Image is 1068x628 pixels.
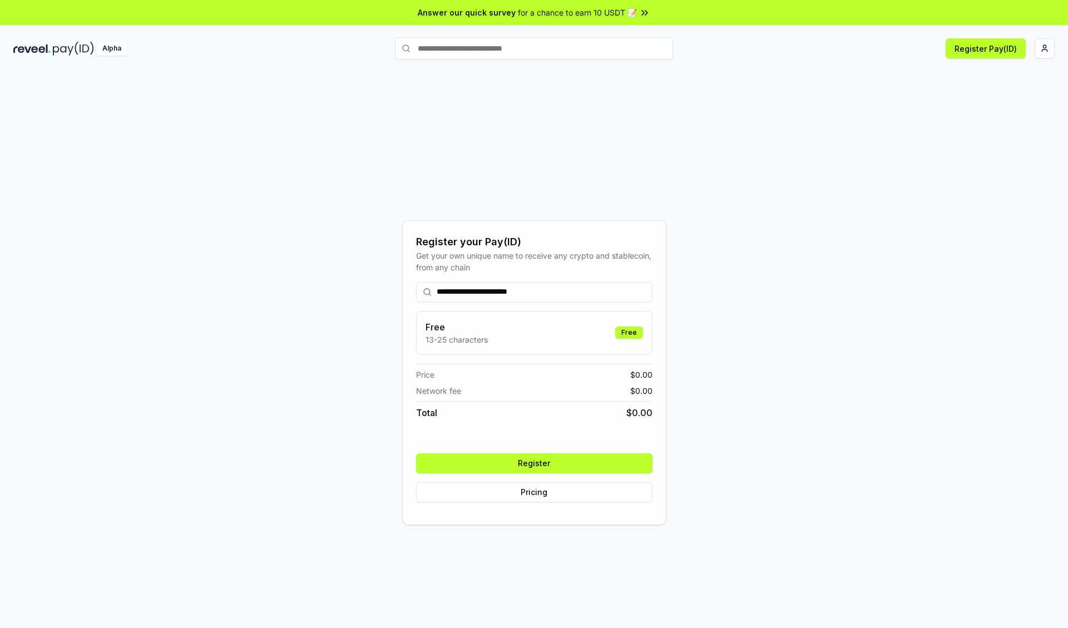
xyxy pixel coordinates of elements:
[426,334,488,345] p: 13-25 characters
[615,327,643,339] div: Free
[518,7,637,18] span: for a chance to earn 10 USDT 📝
[13,42,51,56] img: reveel_dark
[416,369,434,380] span: Price
[416,385,461,397] span: Network fee
[96,42,127,56] div: Alpha
[416,453,652,473] button: Register
[418,7,516,18] span: Answer our quick survey
[630,385,652,397] span: $ 0.00
[630,369,652,380] span: $ 0.00
[416,482,652,502] button: Pricing
[416,234,652,250] div: Register your Pay(ID)
[946,38,1026,58] button: Register Pay(ID)
[626,406,652,419] span: $ 0.00
[53,42,94,56] img: pay_id
[416,250,652,273] div: Get your own unique name to receive any crypto and stablecoin, from any chain
[426,320,488,334] h3: Free
[416,406,437,419] span: Total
